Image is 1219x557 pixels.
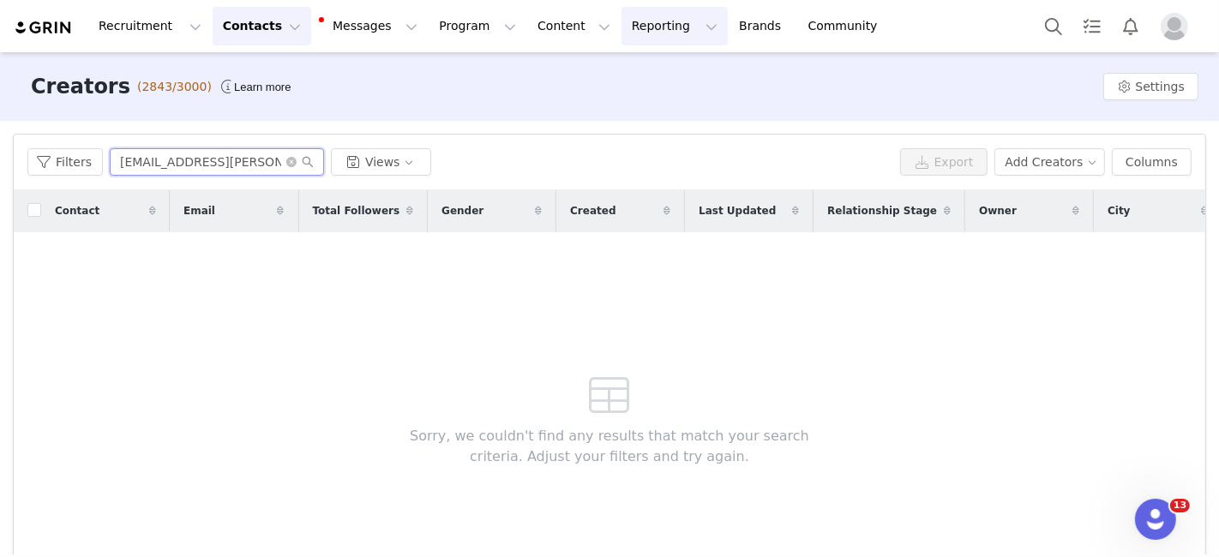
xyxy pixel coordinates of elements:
span: Relationship Stage [827,203,937,219]
button: Messages [312,7,428,45]
span: Email [183,203,215,219]
iframe: Intercom live chat [1135,499,1176,540]
h3: Creators [31,71,130,102]
button: Filters [27,148,103,176]
a: Community [798,7,896,45]
span: Gender [441,203,483,219]
button: Settings [1103,73,1198,100]
button: Content [527,7,621,45]
span: City [1108,203,1130,219]
button: Program [429,7,526,45]
i: icon: close-circle [286,157,297,167]
button: Contacts [213,7,311,45]
div: Tooltip anchor [231,79,294,96]
button: Views [331,148,431,176]
span: Owner [979,203,1017,219]
button: Search [1035,7,1072,45]
span: (2843/3000) [137,78,212,96]
button: Profile [1150,13,1205,40]
i: icon: search [302,156,314,168]
img: placeholder-profile.jpg [1161,13,1188,40]
a: Brands [729,7,796,45]
span: 13 [1170,499,1190,512]
input: Search... [110,148,324,176]
img: grin logo [14,20,74,36]
span: Created [570,203,616,219]
button: Recruitment [88,7,212,45]
span: Total Followers [313,203,400,219]
button: Notifications [1112,7,1150,45]
span: Last Updated [699,203,776,219]
button: Reporting [622,7,728,45]
span: Contact [55,203,99,219]
button: Columns [1112,148,1192,176]
button: Export [900,148,988,176]
span: Sorry, we couldn't find any results that match your search criteria. Adjust your filters and try ... [384,426,836,467]
button: Add Creators [994,148,1106,176]
a: Tasks [1073,7,1111,45]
